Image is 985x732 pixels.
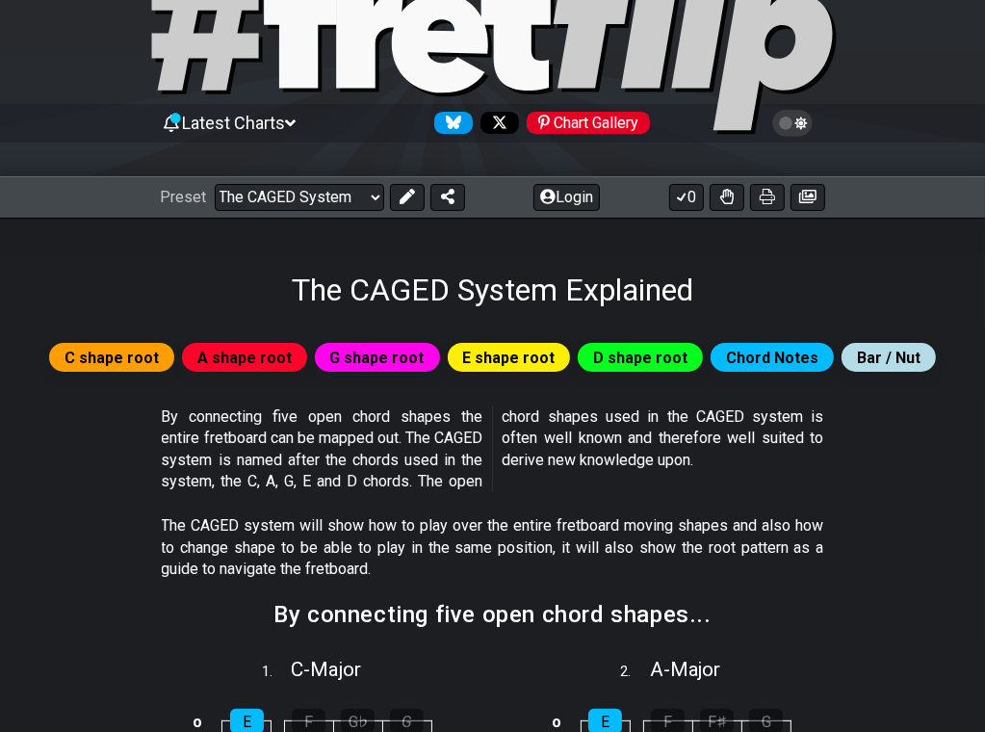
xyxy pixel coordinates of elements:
[215,184,384,211] select: Preset
[533,184,600,211] button: Login
[197,344,292,372] span: A shape root
[390,184,425,211] button: Edit Preset
[473,112,519,134] a: Follow #fretflip at X
[726,344,818,372] span: Chord Notes
[782,115,804,132] span: Toggle light / dark theme
[291,658,361,681] span: C - Major
[527,112,650,134] div: Chart Gallery
[162,515,824,580] p: The CAGED system will show how to play over the entire fretboard moving shapes and also how to ch...
[669,184,704,211] button: 0
[65,344,159,372] span: C shape root
[519,112,650,134] a: #fretflip at Pinterest
[262,662,291,683] span: 1 .
[750,184,785,211] button: Print
[463,344,556,372] span: E shape root
[710,184,744,211] button: Toggle Dexterity for all fretkits
[162,406,824,493] p: By connecting five open chord shapes the entire fretboard can be mapped out. The CAGED system is ...
[330,344,425,372] span: G shape root
[161,188,207,206] span: Preset
[620,662,649,683] span: 2 .
[791,184,825,211] button: Create image
[273,604,711,625] h2: By connecting five open chord shapes...
[430,184,465,211] button: Share Preset
[650,658,721,681] span: A - Major
[427,112,473,134] a: Follow #fretflip at Bluesky
[292,272,693,308] h1: The CAGED System Explained
[182,113,285,133] span: Latest Charts
[593,344,687,372] span: D shape root
[857,344,920,372] span: Bar / Nut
